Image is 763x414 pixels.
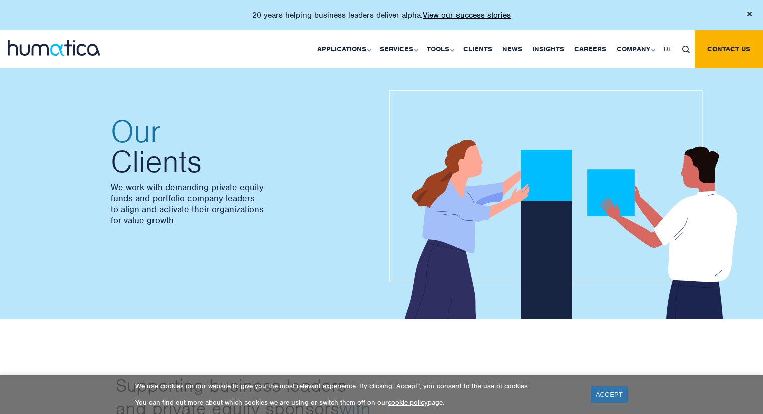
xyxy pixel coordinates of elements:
[527,30,569,68] a: Insights
[591,386,628,403] a: ACCEPT
[497,30,527,68] a: News
[612,30,659,68] a: Company
[388,398,428,407] a: cookie policy
[695,30,763,68] a: Contact us
[422,30,458,68] a: Tools
[664,45,672,53] span: DE
[375,30,422,68] a: Services
[111,182,372,226] p: We work with demanding private equity funds and portfolio company leaders to align and activate t...
[135,382,578,390] p: We use cookies on our website to give you the most relevant experience. By clicking “Accept”, you...
[458,30,497,68] a: Clients
[111,116,372,177] h2: Clients
[659,30,677,68] a: DE
[312,30,375,68] a: Applications
[389,90,750,321] img: about_banner1
[569,30,612,68] a: Careers
[252,10,511,20] p: 20 years helping business leaders deliver alpha.
[423,10,511,20] a: View our success stories
[135,398,578,407] p: You can find out more about which cookies we are using or switch them off on our page.
[682,46,690,53] img: search_icon
[111,116,372,147] span: Our
[8,40,100,56] img: logo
